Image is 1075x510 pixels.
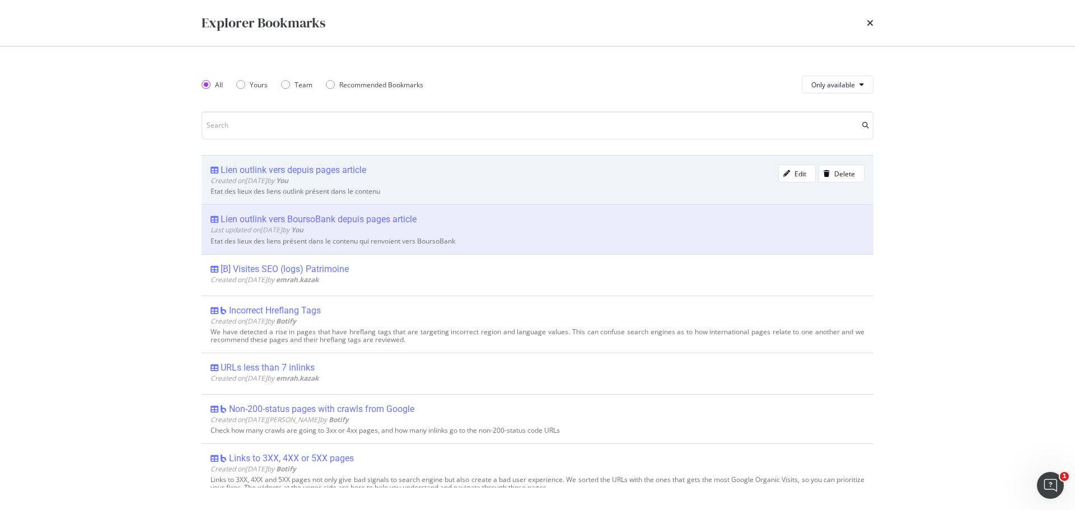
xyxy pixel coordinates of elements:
div: Edit [794,169,806,179]
div: Lien outlink vers depuis pages article [221,165,366,176]
span: Created on [DATE] by [211,316,296,326]
div: All [215,80,223,90]
input: Search [202,111,873,139]
div: Check how many crawls are going to 3xx or 4xx pages, and how many inlinks go to the non-200-statu... [211,427,864,434]
div: times [867,13,873,32]
div: Etat des lieux des liens outlink présent dans le contenu [211,188,864,195]
b: Botify [329,415,349,424]
div: Yours [236,80,268,90]
b: Botify [276,464,296,474]
div: All [202,80,223,90]
button: Only available [802,76,873,93]
div: [B] Visites SEO (logs) Patrimoine [221,264,349,275]
div: Etat des lieux des liens présent dans le contenu qui renvoient vers BoursoBank [211,237,864,245]
div: Non-200-status pages with crawls from Google [229,404,414,415]
span: Only available [811,80,855,90]
span: Last updated on [DATE] by [211,225,303,235]
div: Lien outlink vers BoursoBank depuis pages article [221,214,417,225]
span: 1 [1060,472,1069,481]
iframe: Intercom live chat [1037,472,1064,499]
button: Edit [778,165,816,183]
div: Recommended Bookmarks [339,80,423,90]
b: You [276,176,288,185]
div: Links to 3XX, 4XX and 5XX pages not only give bad signals to search engine but also create a bad ... [211,476,864,492]
span: Created on [DATE] by [211,176,288,185]
div: Explorer Bookmarks [202,13,325,32]
div: Links to 3XX, 4XX or 5XX pages [229,453,354,464]
b: You [291,225,303,235]
div: Delete [834,169,855,179]
b: Botify [276,316,296,326]
div: We have detected a rise in pages that have hreflang tags that are targeting incorrect region and ... [211,328,864,344]
div: Team [281,80,312,90]
div: Recommended Bookmarks [326,80,423,90]
span: Created on [DATE] by [211,464,296,474]
div: Team [295,80,312,90]
span: Created on [DATE][PERSON_NAME] by [211,415,349,424]
button: Delete [819,165,864,183]
b: emrah.kazak [276,373,319,383]
div: URLs less than 7 inlinks [221,362,315,373]
span: Created on [DATE] by [211,373,319,383]
div: Yours [250,80,268,90]
div: Incorrect Hreflang Tags [229,305,321,316]
span: Created on [DATE] by [211,275,319,284]
b: emrah.kazak [276,275,319,284]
